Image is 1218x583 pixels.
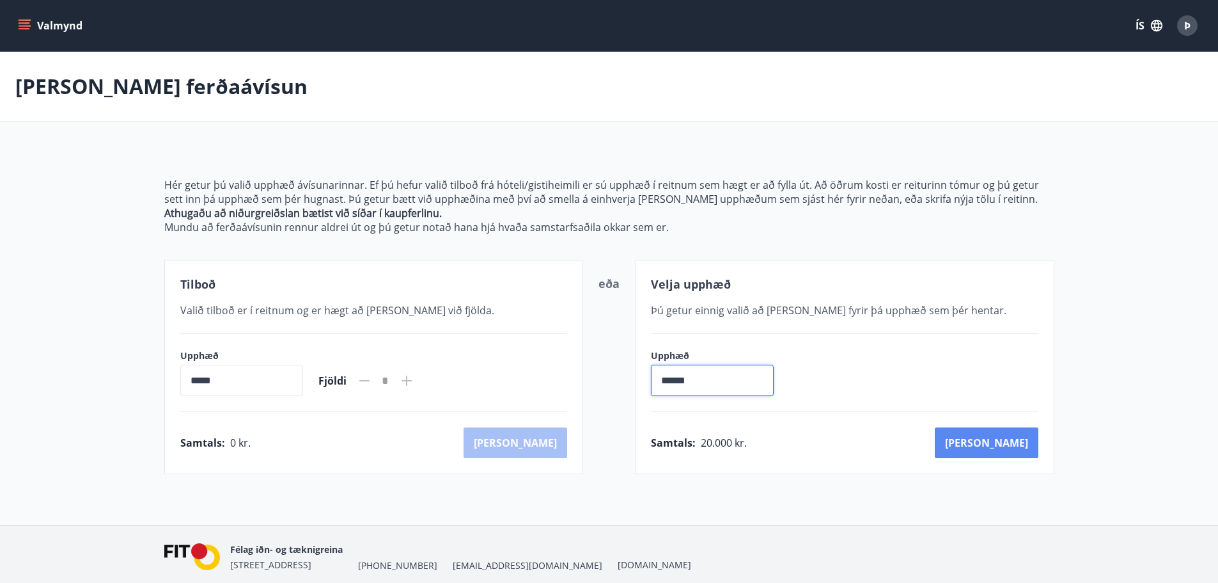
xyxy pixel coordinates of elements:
[15,14,88,37] button: menu
[651,349,786,362] label: Upphæð
[935,427,1038,458] button: [PERSON_NAME]
[164,206,442,220] strong: Athugaðu að niðurgreiðslan bætist við síðar í kaupferlinu.
[618,559,691,571] a: [DOMAIN_NAME]
[701,436,747,450] span: 20.000 kr.
[651,276,731,292] span: Velja upphæð
[180,276,215,292] span: Tilboð
[1172,10,1203,41] button: Þ
[1184,19,1191,33] span: Þ
[180,349,303,362] label: Upphæð
[598,276,620,291] span: eða
[230,559,311,571] span: [STREET_ADDRESS]
[1128,14,1169,37] button: ÍS
[164,178,1054,206] p: Hér getur þú valið upphæð ávísunarinnar. Ef þú hefur valið tilboð frá hóteli/gistiheimili er sú u...
[651,303,1006,317] span: Þú getur einnig valið að [PERSON_NAME] fyrir þá upphæð sem þér hentar.
[318,374,347,388] span: Fjöldi
[180,436,225,450] span: Samtals :
[180,303,494,317] span: Valið tilboð er í reitnum og er hægt að [PERSON_NAME] við fjölda.
[15,72,308,100] p: [PERSON_NAME] ferðaávísun
[453,559,602,572] span: [EMAIL_ADDRESS][DOMAIN_NAME]
[164,220,1054,234] p: Mundu að ferðaávísunin rennur aldrei út og þú getur notað hana hjá hvaða samstarfsaðila okkar sem...
[651,436,696,450] span: Samtals :
[358,559,437,572] span: [PHONE_NUMBER]
[230,436,251,450] span: 0 kr.
[164,543,221,571] img: FPQVkF9lTnNbbaRSFyT17YYeljoOGk5m51IhT0bO.png
[230,543,343,555] span: Félag iðn- og tæknigreina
